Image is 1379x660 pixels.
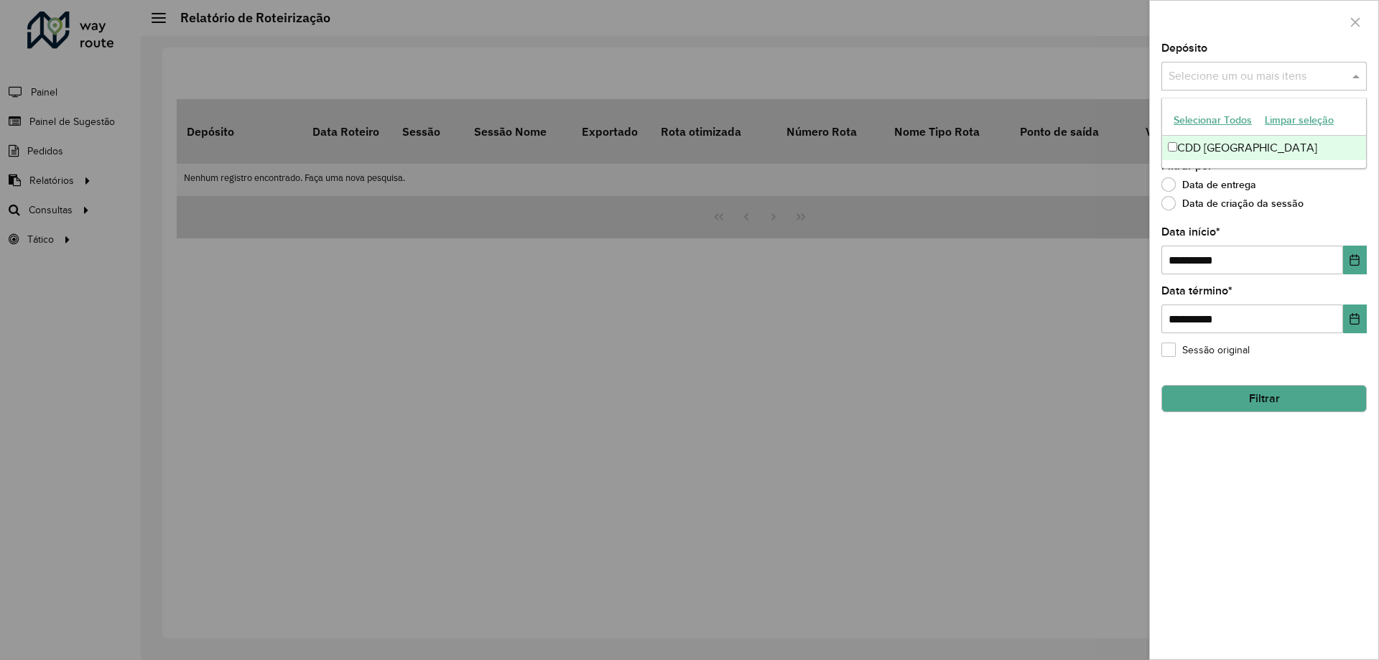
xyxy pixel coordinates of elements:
label: Data término [1161,282,1232,299]
button: Limpar seleção [1258,109,1340,131]
label: Depósito [1161,39,1207,57]
button: Filtrar [1161,385,1367,412]
button: Choose Date [1343,305,1367,333]
button: Selecionar Todos [1167,109,1258,131]
label: Data início [1161,223,1220,241]
div: CDD [GEOGRAPHIC_DATA] [1162,136,1366,160]
ng-dropdown-panel: Options list [1161,98,1367,169]
label: Data de entrega [1161,177,1256,192]
label: Sessão original [1161,343,1250,358]
label: Data de criação da sessão [1161,196,1304,210]
button: Choose Date [1343,246,1367,274]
